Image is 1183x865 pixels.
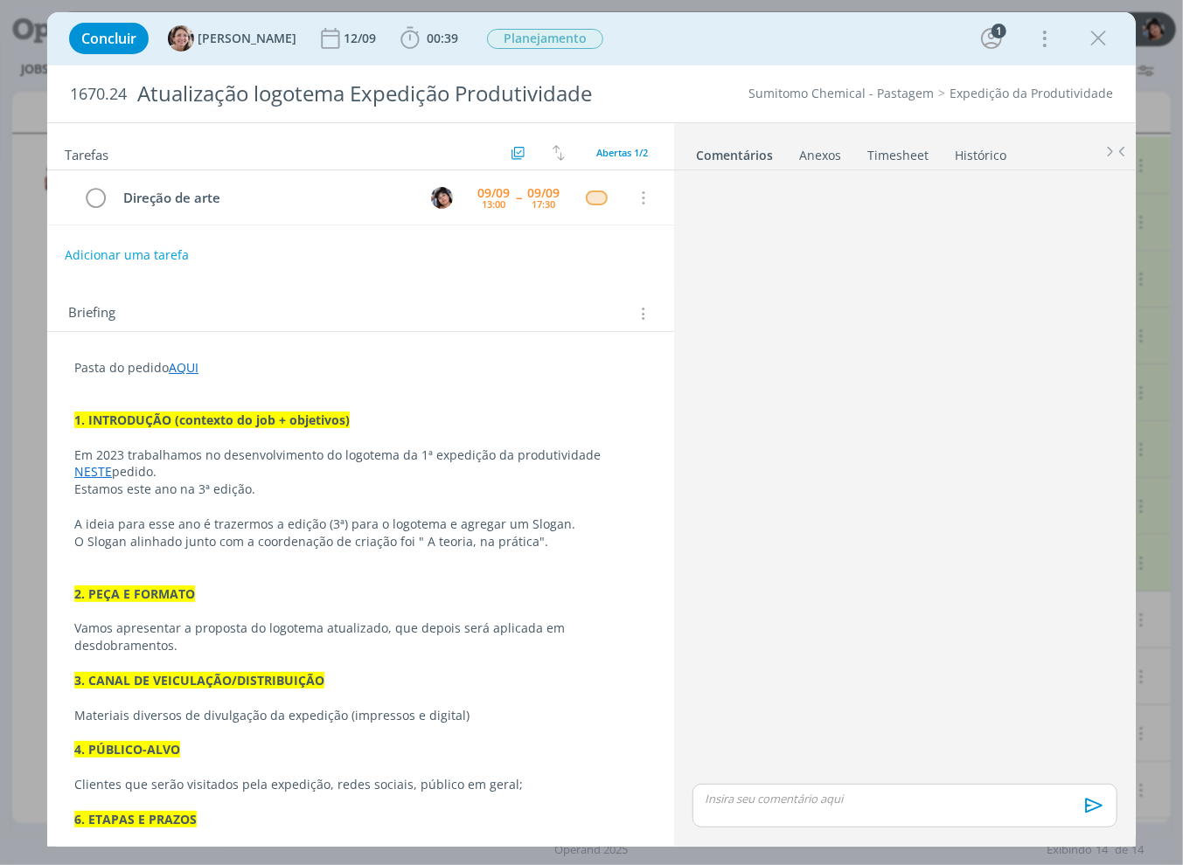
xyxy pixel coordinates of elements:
span: 1670.24 [70,85,127,104]
div: 09/09 [527,187,560,199]
a: Histórico [954,139,1007,164]
p: pedido. [74,463,647,481]
span: Concluir [81,31,136,45]
button: Adicionar uma tarefa [64,239,190,271]
a: Timesheet [866,139,929,164]
p: Estamos este ano na 3ª edição. [74,481,647,498]
button: A[PERSON_NAME] [168,25,296,52]
div: dialog [47,12,1136,847]
span: Abertas 1/2 [596,146,648,159]
img: arrow-down-up.svg [553,145,565,161]
div: 17:30 [532,199,555,209]
span: [PERSON_NAME] [198,32,296,45]
button: Concluir [69,23,149,54]
span: Planejamento [487,29,603,49]
img: A [168,25,194,52]
a: AQUI [169,359,198,376]
a: Sumitomo Chemical - Pastagem [748,85,934,101]
span: 00:39 [427,30,458,46]
button: E [429,184,456,211]
div: 1 [992,24,1006,38]
a: Comentários [695,139,774,164]
span: -- [516,191,521,204]
p: Vamos apresentar a proposta do logotema atualizado, que depois será aplicada em desdobramentos. [74,619,647,654]
a: NESTE [74,463,112,480]
strong: 3. CANAL DE VEICULAÇÃO/DISTRIBUIÇÃO [74,672,324,689]
strong: 1. INTRODUÇÃO (contexto do job + objetivos) [74,412,350,428]
span: Tarefas [65,142,108,163]
button: 00:39 [396,24,463,52]
p: Pasta do pedido [74,359,647,377]
div: Atualização logotema Expedição Produtividade [130,73,671,115]
div: 13:00 [482,199,505,209]
div: 09/09 [477,187,510,199]
button: Planejamento [486,28,604,50]
strong: 6. ETAPAS E PRAZOS [74,811,197,827]
p: A ideia para esse ano é trazermos a edição (3ª) para o logotema e agregar um Slogan. [74,516,647,533]
div: Anexos [799,147,841,164]
img: E [431,187,453,209]
p: O Slogan alinhado junto com a coordenação de criação foi " A teoria, na prática". [74,533,647,550]
button: 1 [978,24,1006,52]
span: Briefing [68,302,115,325]
div: 12/09 [344,32,379,45]
div: Direção de arte [115,187,415,209]
p: Materiais diversos de divulgação da expedição (impressos e digital) [74,707,647,724]
a: Expedição da Produtividade [950,85,1113,101]
p: Em 2023 trabalhamos no desenvolvimento do logotema da 1ª expedição da produtividade [74,446,647,464]
strong: 2. PEÇA E FORMATO [74,585,195,602]
strong: 4. PÚBLICO-ALVO [74,741,180,758]
p: Clientes que serão visitados pela expedição, redes sociais, público em geral; [74,776,647,793]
